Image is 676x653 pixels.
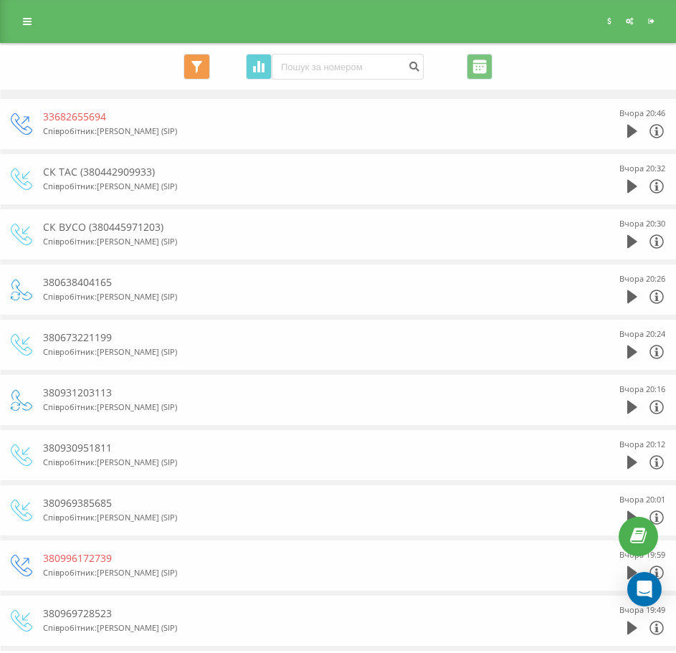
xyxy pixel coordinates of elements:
div: Вчора 20:46 [619,106,665,120]
div: 380930951811 [43,441,572,455]
div: Співробітник : [PERSON_NAME] (SIP) [43,345,572,359]
div: 380638404165 [43,275,572,290]
div: 380969385685 [43,496,572,510]
div: Вчора 20:26 [619,272,665,286]
div: Вчора 20:16 [619,382,665,396]
div: Open Intercom Messenger [627,572,662,606]
div: СК ВУСО (380445971203) [43,220,572,234]
div: 33682655694 [43,110,572,124]
div: Співробітник : [PERSON_NAME] (SIP) [43,455,572,470]
div: Співробітник : [PERSON_NAME] (SIP) [43,234,572,249]
div: Вчора 20:12 [619,437,665,452]
div: Вчора 19:49 [619,603,665,617]
div: Вчора 20:32 [619,161,665,176]
div: 380969728523 [43,606,572,621]
div: Співробітник : [PERSON_NAME] (SIP) [43,566,572,580]
div: Співробітник : [PERSON_NAME] (SIP) [43,179,572,194]
div: Співробітник : [PERSON_NAME] (SIP) [43,400,572,414]
div: Вчора 20:01 [619,492,665,507]
input: Пошук за номером [272,54,424,80]
div: Співробітник : [PERSON_NAME] (SIP) [43,510,572,525]
div: Співробітник : [PERSON_NAME] (SIP) [43,124,572,138]
div: 380673221199 [43,330,572,345]
div: СК ТАС (380442909933) [43,165,572,179]
div: 380996172739 [43,551,572,566]
div: 380931203113 [43,386,572,400]
div: Вчора 20:30 [619,216,665,231]
div: Співробітник : [PERSON_NAME] (SIP) [43,621,572,635]
div: Співробітник : [PERSON_NAME] (SIP) [43,290,572,304]
div: Вчора 20:24 [619,327,665,341]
